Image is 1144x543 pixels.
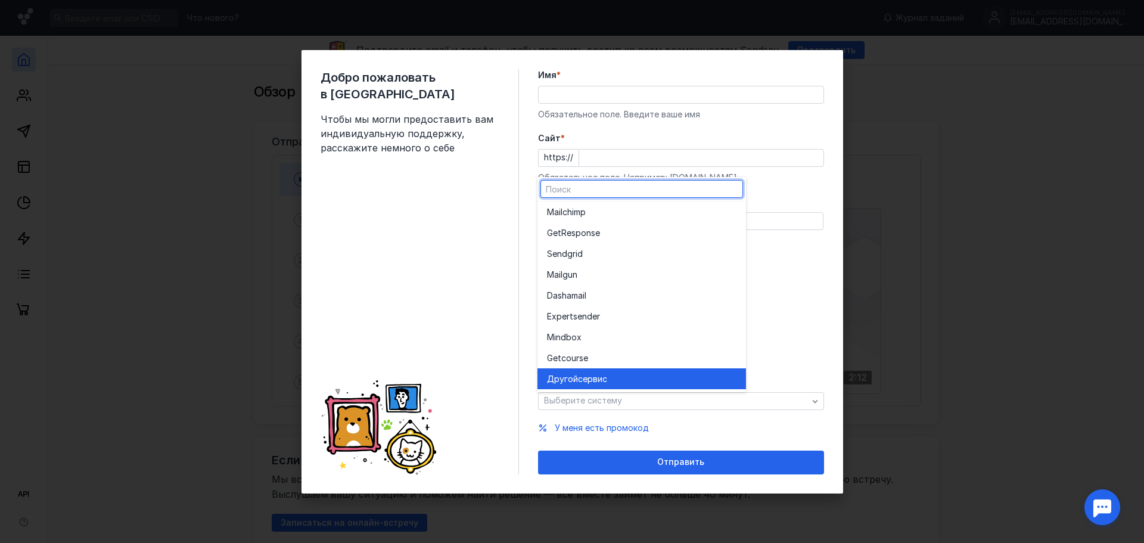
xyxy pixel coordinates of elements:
[537,347,746,368] button: Getcourse
[557,311,600,322] span: pertsender
[547,206,580,218] span: Mailchim
[538,392,824,410] button: Выберите систему
[537,306,746,327] button: Expertsender
[576,248,583,260] span: id
[585,290,586,302] span: l
[580,206,586,218] span: p
[547,227,553,239] span: G
[321,112,499,155] span: Чтобы мы могли предоставить вам индивидуальную поддержку, расскажите немного о себе
[566,331,582,343] span: box
[547,248,576,260] span: Sendgr
[537,264,746,285] button: Mailgun
[547,373,578,385] span: Другой
[547,311,557,322] span: Ex
[537,243,746,264] button: Sendgrid
[547,352,583,364] span: Getcours
[537,368,746,389] button: Другойсервис
[537,222,746,243] button: GetResponse
[537,201,746,222] button: Mailchimp
[553,227,600,239] span: etResponse
[555,422,649,434] button: У меня есть промокод
[578,373,607,385] span: сервис
[541,181,742,197] input: Поиск
[538,108,824,120] div: Обязательное поле. Введите ваше имя
[547,290,585,302] span: Dashamai
[538,172,824,184] div: Обязательное поле. Например: [DOMAIN_NAME]
[321,69,499,103] span: Добро пожаловать в [GEOGRAPHIC_DATA]
[547,269,562,281] span: Mail
[562,269,577,281] span: gun
[544,395,622,405] span: Выберите систему
[583,352,588,364] span: e
[538,451,824,474] button: Отправить
[657,457,704,467] span: Отправить
[537,201,746,392] div: grid
[538,69,557,81] span: Имя
[555,423,649,433] span: У меня есть промокод
[547,331,566,343] span: Mind
[537,285,746,306] button: Dashamail
[538,132,561,144] span: Cайт
[537,327,746,347] button: Mindbox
